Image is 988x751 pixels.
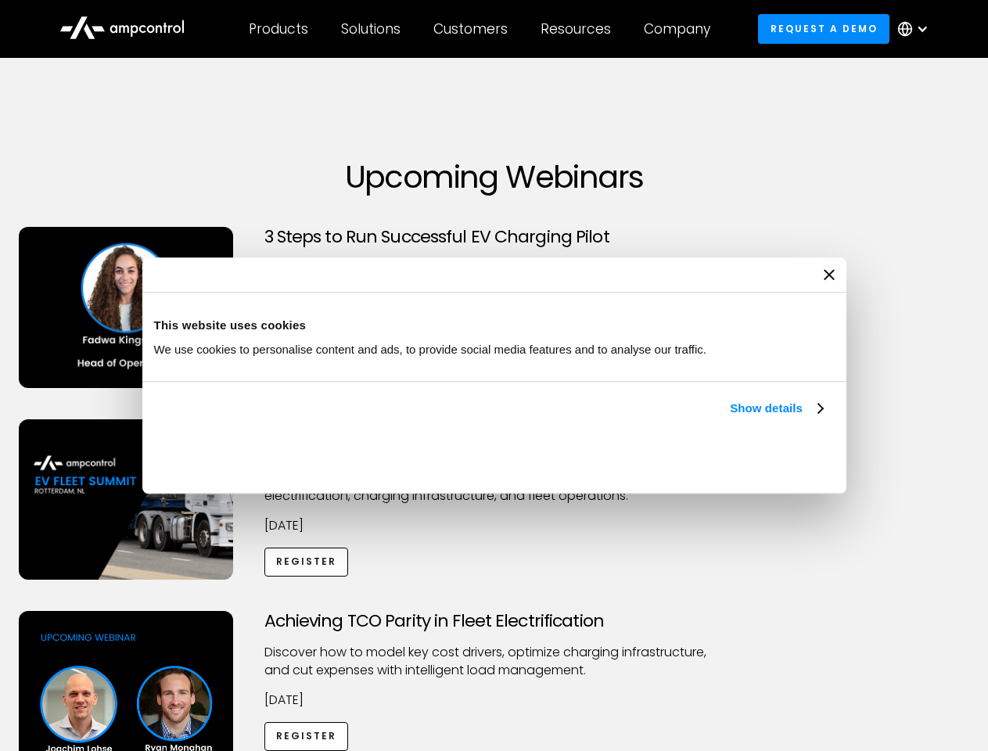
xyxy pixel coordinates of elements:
[249,20,308,38] div: Products
[644,20,710,38] div: Company
[758,14,889,43] a: Request a demo
[604,436,828,481] button: Okay
[730,399,822,418] a: Show details
[341,20,401,38] div: Solutions
[264,644,724,679] p: Discover how to model key cost drivers, optimize charging infrastructure, and cut expenses with i...
[541,20,611,38] div: Resources
[264,722,349,751] a: Register
[433,20,508,38] div: Customers
[264,517,724,534] p: [DATE]
[264,611,724,631] h3: Achieving TCO Parity in Fleet Electrification
[154,316,835,335] div: This website uses cookies
[264,548,349,577] a: Register
[264,692,724,709] p: [DATE]
[154,343,707,356] span: We use cookies to personalise content and ads, to provide social media features and to analyse ou...
[19,158,970,196] h1: Upcoming Webinars
[264,227,724,247] h3: 3 Steps to Run Successful EV Charging Pilot
[824,269,835,280] button: Close banner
